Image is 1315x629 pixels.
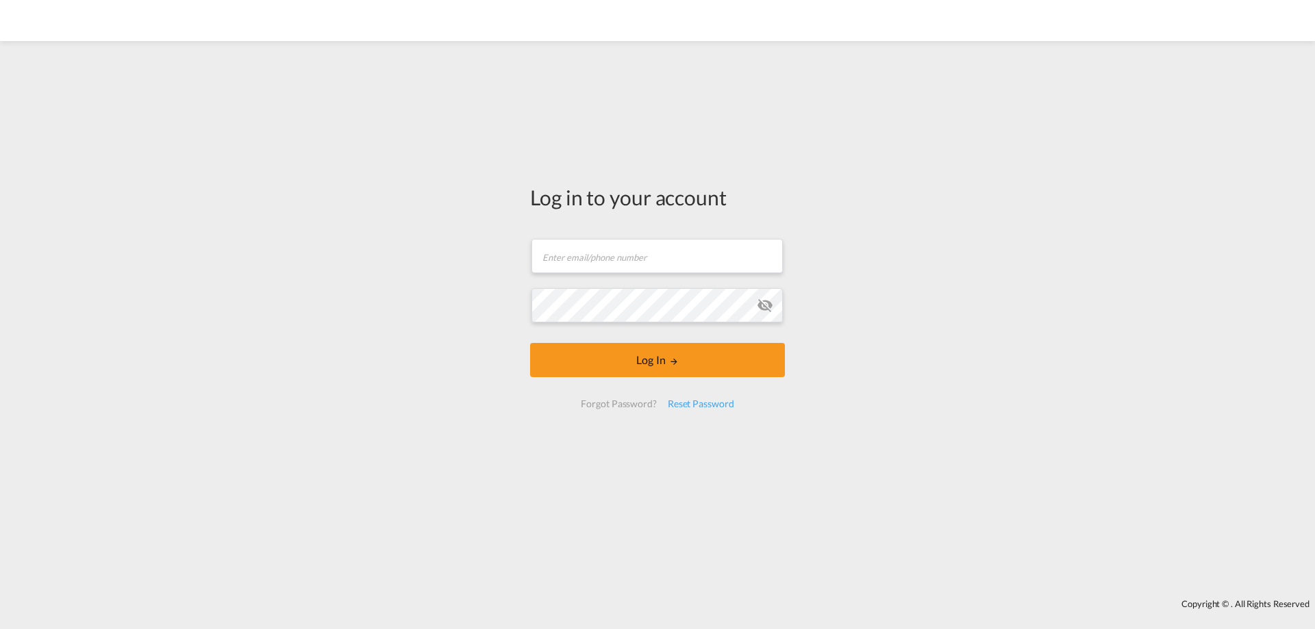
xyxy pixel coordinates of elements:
md-icon: icon-eye-off [757,297,773,313]
button: LOGIN [530,343,785,377]
div: Log in to your account [530,183,785,211]
input: Enter email/phone number [531,239,783,273]
div: Reset Password [662,391,740,416]
div: Forgot Password? [575,391,662,416]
